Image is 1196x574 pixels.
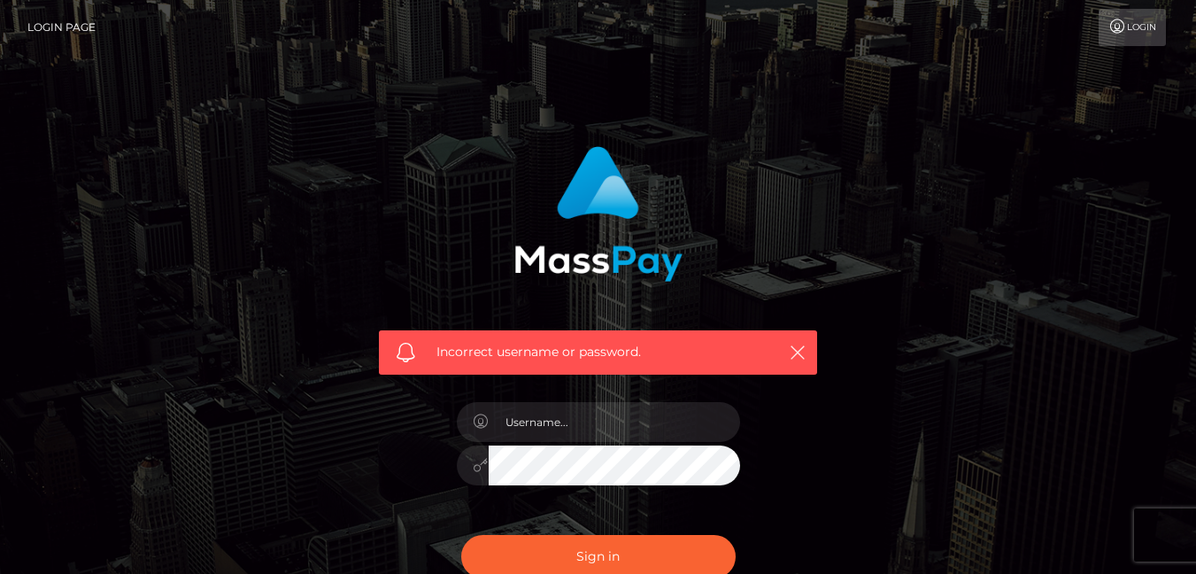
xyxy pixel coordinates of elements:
img: MassPay Login [514,146,683,282]
input: Username... [489,402,740,442]
span: Incorrect username or password. [436,343,760,361]
a: Login Page [27,9,96,46]
a: Login [1099,9,1166,46]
